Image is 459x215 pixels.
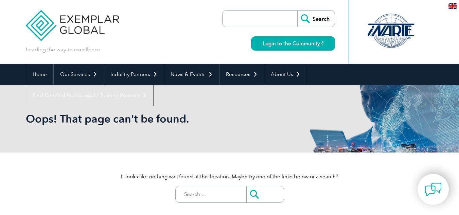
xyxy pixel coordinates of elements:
[104,64,164,85] a: Industry Partners
[297,11,335,27] input: Search
[425,181,442,198] img: contact-chat.png
[26,173,434,180] p: It looks like nothing was found at this location. Maybe try one of the links below or a search?
[26,46,100,53] p: Leading the way to excellence
[26,112,287,125] h1: Oops! That page can't be found.
[26,64,53,85] a: Home
[26,85,153,106] a: Find Certified Professional / Training Provider
[219,64,264,85] a: Resources
[264,64,307,85] a: About Us
[320,41,323,45] img: open_square.png
[164,64,219,85] a: News & Events
[448,3,457,9] img: en
[54,64,104,85] a: Our Services
[251,36,335,51] a: Login to the Community
[246,186,284,202] input: Submit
